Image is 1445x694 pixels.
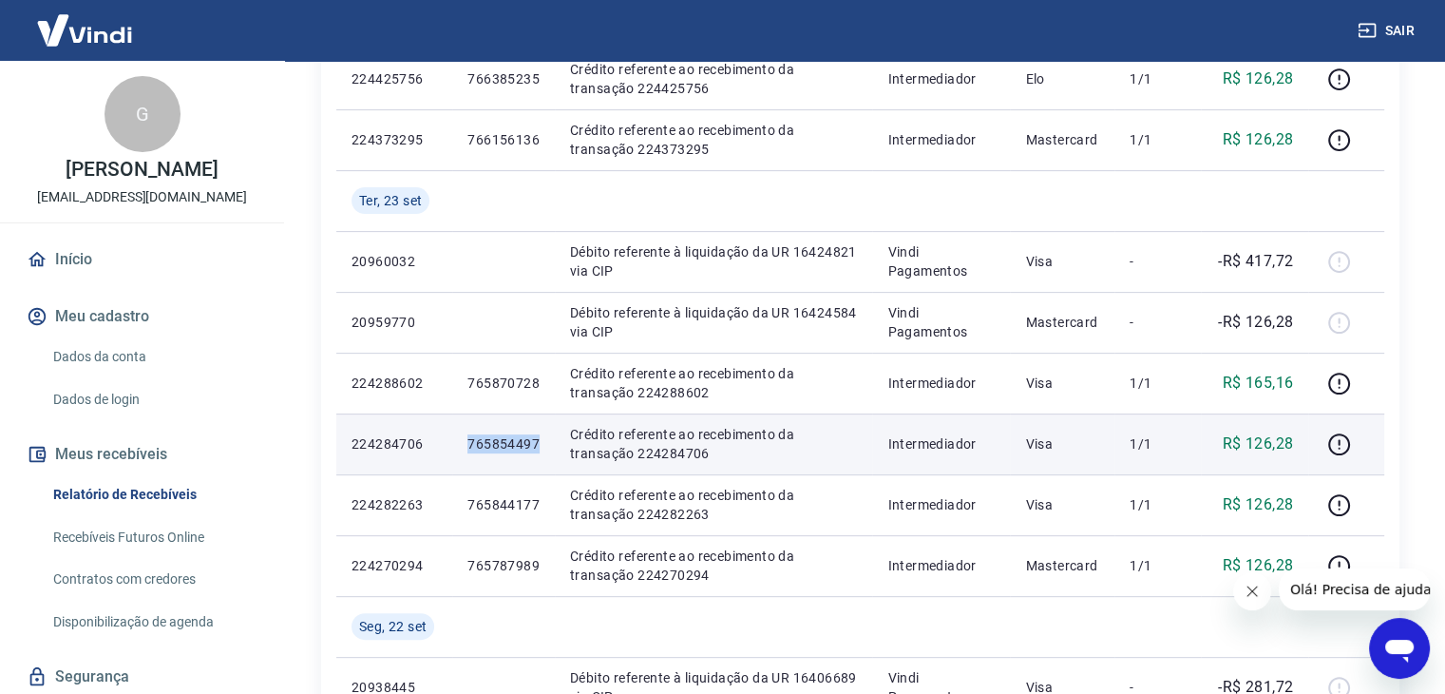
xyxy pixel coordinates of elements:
[1130,130,1186,149] p: 1/1
[570,303,857,341] p: Débito referente à liquidação da UR 16424584 via CIP
[352,69,437,88] p: 224425756
[46,380,261,419] a: Dados de login
[352,374,437,393] p: 224288602
[887,242,995,280] p: Vindi Pagamentos
[66,160,218,180] p: [PERSON_NAME]
[1025,556,1099,575] p: Mastercard
[46,475,261,514] a: Relatório de Recebíveis
[467,130,540,149] p: 766156136
[570,60,857,98] p: Crédito referente ao recebimento da transação 224425756
[887,556,995,575] p: Intermediador
[359,191,422,210] span: Ter, 23 set
[887,434,995,453] p: Intermediador
[105,76,181,152] div: G
[23,296,261,337] button: Meu cadastro
[352,434,437,453] p: 224284706
[887,130,995,149] p: Intermediador
[570,486,857,524] p: Crédito referente ao recebimento da transação 224282263
[359,617,427,636] span: Seg, 22 set
[1130,252,1186,271] p: -
[1223,67,1294,90] p: R$ 126,28
[1025,130,1099,149] p: Mastercard
[1218,311,1293,334] p: -R$ 126,28
[1354,13,1422,48] button: Sair
[352,252,437,271] p: 20960032
[1025,69,1099,88] p: Elo
[467,69,540,88] p: 766385235
[1223,372,1294,395] p: R$ 165,16
[467,374,540,393] p: 765870728
[887,69,995,88] p: Intermediador
[1130,313,1186,332] p: -
[1025,374,1099,393] p: Visa
[1223,554,1294,577] p: R$ 126,28
[23,1,146,59] img: Vindi
[1223,493,1294,516] p: R$ 126,28
[887,303,995,341] p: Vindi Pagamentos
[1130,495,1186,514] p: 1/1
[1233,572,1271,610] iframe: Fechar mensagem
[467,434,540,453] p: 765854497
[1025,495,1099,514] p: Visa
[23,434,261,475] button: Meus recebíveis
[1223,128,1294,151] p: R$ 126,28
[46,337,261,376] a: Dados da conta
[570,547,857,585] p: Crédito referente ao recebimento da transação 224270294
[1025,252,1099,271] p: Visa
[352,313,437,332] p: 20959770
[570,425,857,463] p: Crédito referente ao recebimento da transação 224284706
[23,239,261,280] a: Início
[1369,618,1430,679] iframe: Botão para abrir a janela de mensagens
[46,603,261,642] a: Disponibilização de agenda
[1279,569,1430,610] iframe: Mensagem da empresa
[1025,313,1099,332] p: Mastercard
[467,556,540,575] p: 765787989
[570,242,857,280] p: Débito referente à liquidação da UR 16424821 via CIP
[352,556,437,575] p: 224270294
[352,495,437,514] p: 224282263
[1218,250,1293,273] p: -R$ 417,72
[37,187,247,207] p: [EMAIL_ADDRESS][DOMAIN_NAME]
[570,121,857,159] p: Crédito referente ao recebimento da transação 224373295
[1130,434,1186,453] p: 1/1
[46,560,261,599] a: Contratos com credores
[1130,69,1186,88] p: 1/1
[1130,556,1186,575] p: 1/1
[887,495,995,514] p: Intermediador
[887,374,995,393] p: Intermediador
[46,518,261,557] a: Recebíveis Futuros Online
[1025,434,1099,453] p: Visa
[570,364,857,402] p: Crédito referente ao recebimento da transação 224288602
[467,495,540,514] p: 765844177
[11,13,160,29] span: Olá! Precisa de ajuda?
[1223,433,1294,455] p: R$ 126,28
[352,130,437,149] p: 224373295
[1130,374,1186,393] p: 1/1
